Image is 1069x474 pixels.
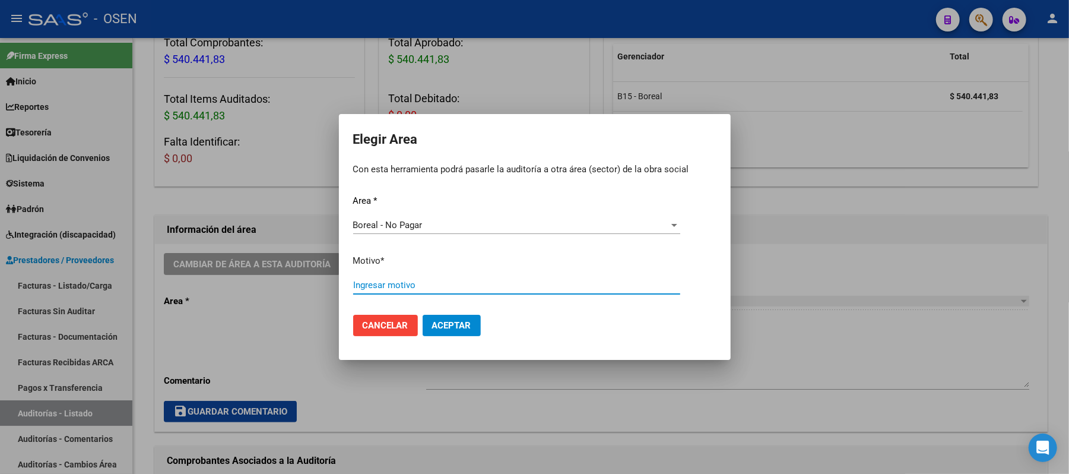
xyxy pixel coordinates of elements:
div: Open Intercom Messenger [1029,434,1057,462]
span: Cancelar [363,320,408,331]
button: Cancelar [353,315,418,336]
h2: Elegir Area [353,128,716,151]
span: Boreal - No Pagar [353,220,423,230]
button: Aceptar [423,315,481,336]
p: Area * [353,194,716,208]
p: Motivo [353,254,716,268]
p: Con esta herramienta podrá pasarle la auditoría a otra área (sector) de la obra social [353,163,716,176]
span: Aceptar [432,320,471,331]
